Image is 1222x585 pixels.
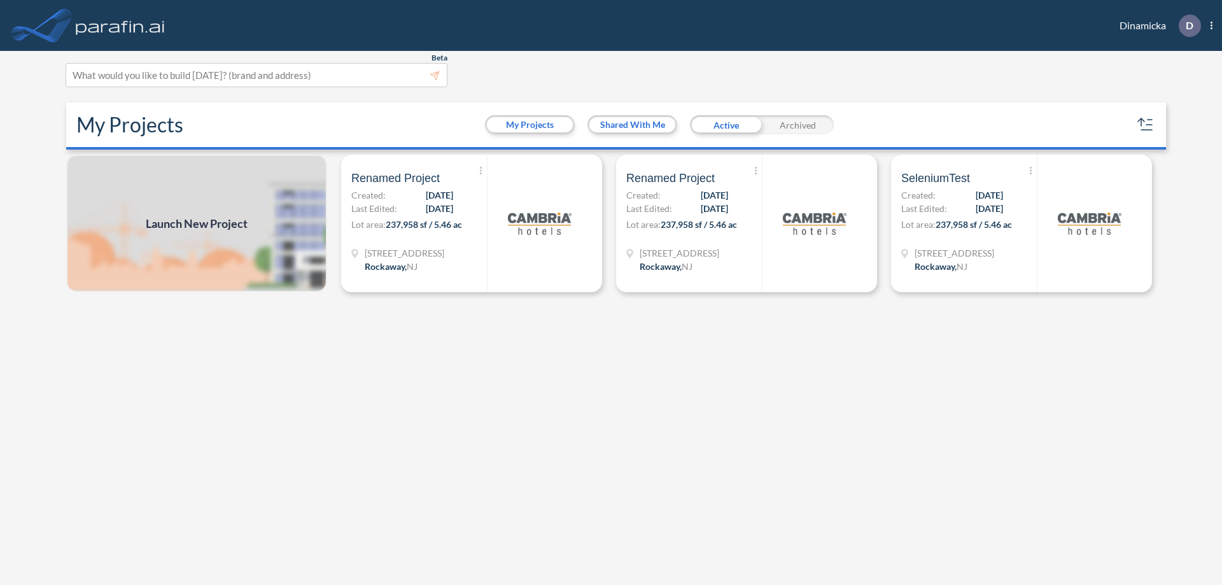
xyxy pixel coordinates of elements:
span: Renamed Project [626,171,715,186]
img: logo [73,13,167,38]
button: sort [1135,115,1156,135]
button: Shared With Me [589,117,675,132]
div: Rockaway, NJ [365,260,418,273]
span: 237,958 sf / 5.46 ac [661,219,737,230]
img: logo [783,192,846,255]
img: logo [1058,192,1121,255]
span: NJ [957,261,967,272]
span: NJ [407,261,418,272]
span: 237,958 sf / 5.46 ac [386,219,462,230]
div: Dinamicka [1100,15,1212,37]
span: [DATE] [426,188,453,202]
span: Last Edited: [901,202,947,215]
span: SeleniumTest [901,171,970,186]
span: 237,958 sf / 5.46 ac [936,219,1012,230]
span: Rockaway , [640,261,682,272]
span: Created: [626,188,661,202]
a: Launch New Project [66,155,327,292]
div: Archived [762,115,834,134]
button: My Projects [487,117,573,132]
img: logo [508,192,572,255]
span: Rockaway , [365,261,407,272]
div: Rockaway, NJ [915,260,967,273]
span: [DATE] [976,188,1003,202]
h2: My Projects [76,113,183,137]
p: D [1186,20,1193,31]
span: Created: [901,188,936,202]
span: 321 Mt Hope Ave [640,246,719,260]
div: Rockaway, NJ [640,260,692,273]
span: Last Edited: [626,202,672,215]
span: Created: [351,188,386,202]
span: 321 Mt Hope Ave [915,246,994,260]
span: Launch New Project [146,215,248,232]
span: [DATE] [701,202,728,215]
span: Lot area: [901,219,936,230]
span: [DATE] [701,188,728,202]
span: [DATE] [426,202,453,215]
span: Last Edited: [351,202,397,215]
span: NJ [682,261,692,272]
span: Rockaway , [915,261,957,272]
div: Active [690,115,762,134]
img: add [66,155,327,292]
span: Lot area: [351,219,386,230]
span: Renamed Project [351,171,440,186]
span: 321 Mt Hope Ave [365,246,444,260]
span: [DATE] [976,202,1003,215]
span: Beta [432,53,447,63]
span: Lot area: [626,219,661,230]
